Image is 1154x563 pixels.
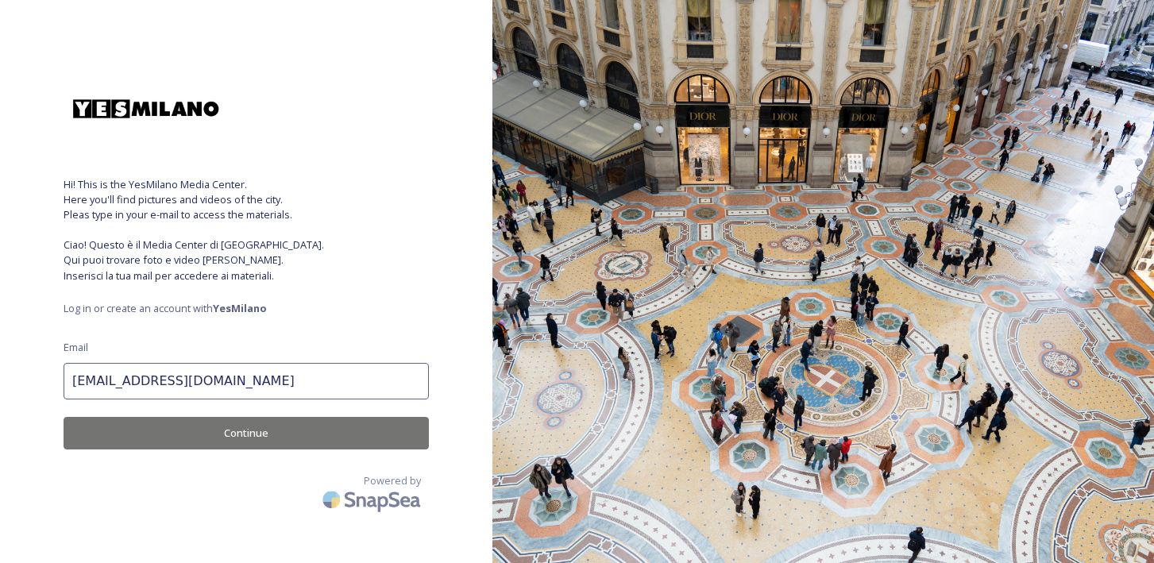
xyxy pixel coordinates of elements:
img: yesmi.jpg [64,64,222,153]
input: john.doe@snapsea.io [64,363,429,399]
span: Email [64,340,88,355]
strong: YesMilano [213,301,267,315]
img: SnapSea Logo [318,481,429,519]
span: Hi! This is the YesMilano Media Center. Here you'll find pictures and videos of the city. Pleas t... [64,177,429,283]
button: Continue [64,417,429,449]
span: Log in or create an account with [64,301,429,316]
span: Powered by [364,473,421,488]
